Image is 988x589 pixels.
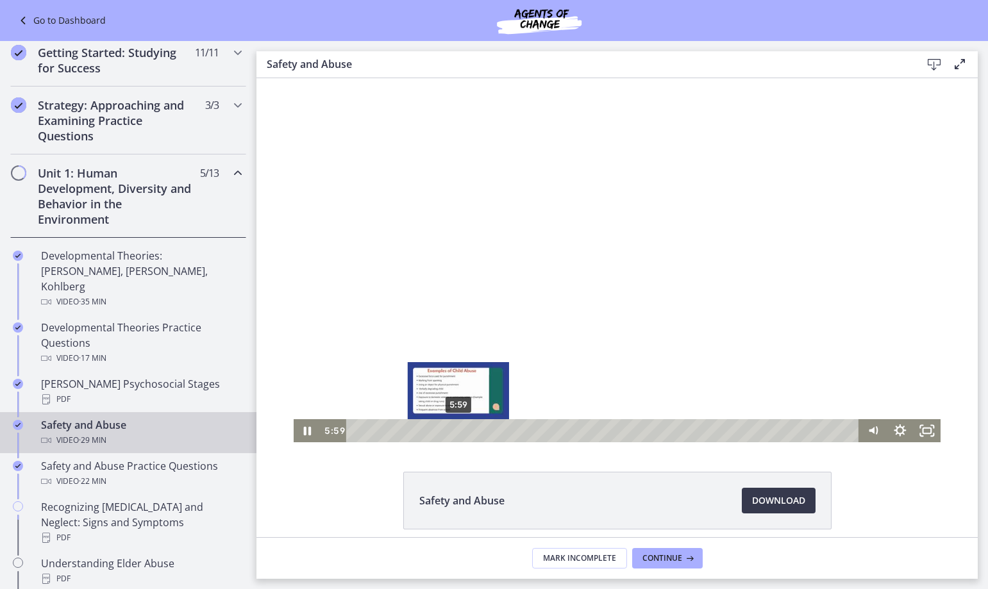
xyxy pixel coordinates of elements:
[11,45,26,60] i: Completed
[205,97,219,113] span: 3 / 3
[38,165,194,227] h2: Unit 1: Human Development, Diversity and Behavior in the Environment
[200,165,219,181] span: 5 / 13
[13,379,23,389] i: Completed
[11,97,26,113] i: Completed
[41,294,241,310] div: Video
[13,322,23,333] i: Completed
[752,493,805,508] span: Download
[603,341,630,364] button: Mute
[41,556,241,586] div: Understanding Elder Abuse
[41,417,241,448] div: Safety and Abuse
[41,499,241,545] div: Recognizing [MEDICAL_DATA] and Neglect: Signs and Symptoms
[41,530,241,545] div: PDF
[41,433,241,448] div: Video
[41,458,241,489] div: Safety and Abuse Practice Questions
[13,461,23,471] i: Completed
[41,392,241,407] div: PDF
[79,474,106,489] span: · 22 min
[41,571,241,586] div: PDF
[532,548,627,568] button: Mark Incomplete
[256,78,978,442] iframe: Video Lesson
[419,493,505,508] span: Safety and Abuse
[462,5,616,36] img: Agents of Change
[41,248,241,310] div: Developmental Theories: [PERSON_NAME], [PERSON_NAME], Kohlberg
[267,56,901,72] h3: Safety and Abuse
[41,351,241,366] div: Video
[632,548,703,568] button: Continue
[41,320,241,366] div: Developmental Theories Practice Questions
[15,13,106,28] a: Go to Dashboard
[79,294,106,310] span: · 35 min
[543,553,616,563] span: Mark Incomplete
[642,553,682,563] span: Continue
[13,420,23,430] i: Completed
[41,376,241,407] div: [PERSON_NAME] Psychosocial Stages
[79,433,106,448] span: · 29 min
[195,45,219,60] span: 11 / 11
[630,341,657,364] button: Show settings menu
[41,474,241,489] div: Video
[13,251,23,261] i: Completed
[79,351,106,366] span: · 17 min
[38,45,194,76] h2: Getting Started: Studying for Success
[657,341,684,364] button: Fullscreen
[742,488,816,513] a: Download
[38,97,194,144] h2: Strategy: Approaching and Examining Practice Questions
